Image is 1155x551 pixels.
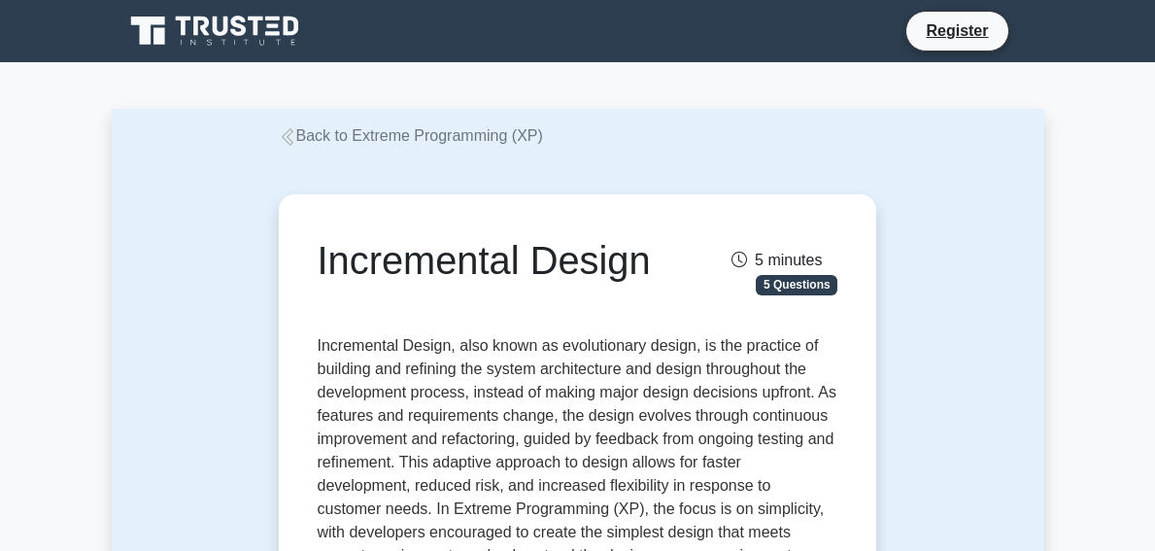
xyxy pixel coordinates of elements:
[279,127,543,144] a: Back to Extreme Programming (XP)
[318,238,657,285] h1: Incremental Design
[731,252,822,268] span: 5 minutes
[914,18,1000,43] a: Register
[756,275,837,294] span: 5 Questions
